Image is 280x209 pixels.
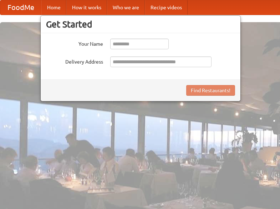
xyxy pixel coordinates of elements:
[46,19,235,30] h3: Get Started
[0,0,41,15] a: FoodMe
[186,85,235,96] button: Find Restaurants!
[66,0,107,15] a: How it works
[145,0,188,15] a: Recipe videos
[41,0,66,15] a: Home
[46,39,103,48] label: Your Name
[46,56,103,65] label: Delivery Address
[107,0,145,15] a: Who we are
